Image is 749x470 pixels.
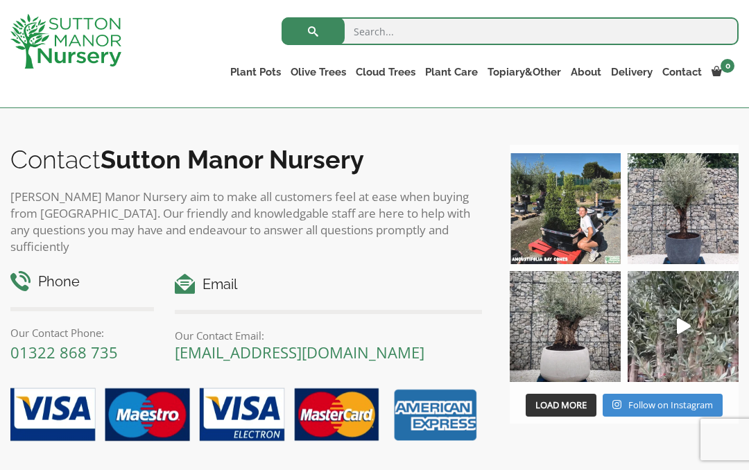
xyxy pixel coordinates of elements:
img: logo [10,14,121,69]
span: Load More [535,399,587,411]
a: About [566,62,606,82]
svg: Instagram [612,399,621,410]
b: Sutton Manor Nursery [101,145,364,174]
a: Contact [657,62,707,82]
img: New arrivals Monday morning of beautiful olive trees 🤩🤩 The weather is beautiful this summer, gre... [628,271,739,382]
h4: Email [175,274,482,295]
svg: Play [677,318,691,334]
img: A beautiful multi-stem Spanish Olive tree potted in our luxurious fibre clay pots 😍😍 [628,153,739,264]
a: Plant Care [420,62,483,82]
button: Load More [526,394,596,417]
span: 0 [721,59,734,73]
span: Follow on Instagram [628,399,713,411]
h4: Phone [10,271,154,293]
input: Search... [282,17,739,45]
img: Our elegant & picturesque Angustifolia Cones are an exquisite addition to your Bay Tree collectio... [510,153,621,264]
a: 01322 868 735 [10,342,118,363]
p: Our Contact Phone: [10,324,154,341]
a: Delivery [606,62,657,82]
a: Olive Trees [286,62,351,82]
a: 0 [707,62,739,82]
a: [EMAIL_ADDRESS][DOMAIN_NAME] [175,342,424,363]
img: Check out this beauty we potted at our nursery today ❤️‍🔥 A huge, ancient gnarled Olive tree plan... [510,271,621,382]
a: Instagram Follow on Instagram [603,394,723,417]
p: [PERSON_NAME] Manor Nursery aim to make all customers feel at ease when buying from [GEOGRAPHIC_D... [10,189,482,255]
a: Cloud Trees [351,62,420,82]
h2: Contact [10,145,482,174]
a: Play [628,271,739,382]
a: Topiary&Other [483,62,566,82]
a: Plant Pots [225,62,286,82]
p: Our Contact Email: [175,327,482,344]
